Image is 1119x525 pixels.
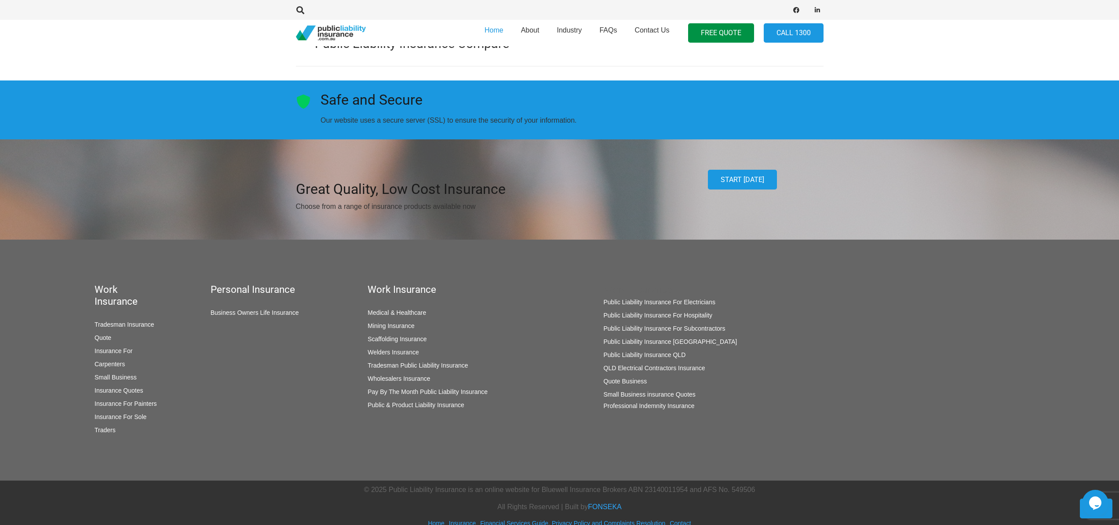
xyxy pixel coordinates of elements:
[588,503,621,510] a: FONSEKA
[368,375,430,382] a: Wholesalers Insurance
[688,23,754,43] a: FREE QUOTE
[211,309,299,316] a: Business Owners Life Insurance
[95,347,132,368] a: Insurance For Carpenters
[476,17,512,49] a: Home
[88,502,1031,512] p: All Rights Reserved | Built by
[604,351,686,358] a: Public Liability Insurance QLD
[604,378,647,385] a: Quote Business
[95,321,154,341] a: Tradesman Insurance Quote
[521,26,539,34] span: About
[1082,490,1110,516] iframe: chat widget
[604,365,705,372] a: QLD Electrical Contractors Insurance
[764,23,824,43] a: Call 1300
[368,388,488,395] a: Pay By The Month Public Liability Insurance
[708,170,777,190] a: Start [DATE]
[1080,499,1112,518] a: Back to top
[88,485,1031,495] p: © 2025 Public Liability Insurance is an online website for Bluewell Insurance Brokers ABN 2314001...
[604,338,737,345] a: Public Liability Insurance [GEOGRAPHIC_DATA]
[604,325,725,332] a: Public Liability Insurance For Subcontractors
[296,181,641,197] h2: Great Quality, Low Cost Insurance
[368,349,419,356] a: Welders Insurance
[590,17,626,49] a: FAQs
[368,335,426,343] a: Scaffolding Insurance
[548,17,590,49] a: Industry
[292,6,310,14] a: Search
[95,413,146,434] a: Insurance For Sole Traders
[626,17,678,49] a: Contact Us
[604,391,696,398] a: Small Business insurance Quotes
[604,312,712,319] a: Public Liability Insurance For Hospitality
[604,284,867,295] h5: Work Insurance
[368,401,464,408] a: Public & Product Liability Insurance
[811,4,824,16] a: LinkedIn
[95,284,160,307] h5: Work Insurance
[599,26,617,34] span: FAQs
[368,284,553,295] h5: Work Insurance
[512,17,548,49] a: About
[368,322,415,329] a: Mining Insurance
[95,374,143,394] a: Small Business Insurance Quotes
[321,116,576,125] p: Our website uses a secure server (SSL) to ensure the security of your information.
[296,26,366,41] a: pli_logotransparent
[557,26,582,34] span: Industry
[485,26,503,34] span: Home
[604,299,715,306] a: Public Liability Insurance For Electricians
[296,202,641,211] p: Choose from a range of insurance products available now
[321,91,576,115] h2: Safe and Secure
[604,402,695,409] a: Professional Indemnity Insurance
[211,284,317,295] h5: Personal Insurance
[368,309,426,316] a: Medical & Healthcare
[368,362,468,369] a: Tradesman Public Liability Insurance
[634,26,669,34] span: Contact Us
[95,400,157,407] a: Insurance For Painters
[790,4,802,16] a: Facebook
